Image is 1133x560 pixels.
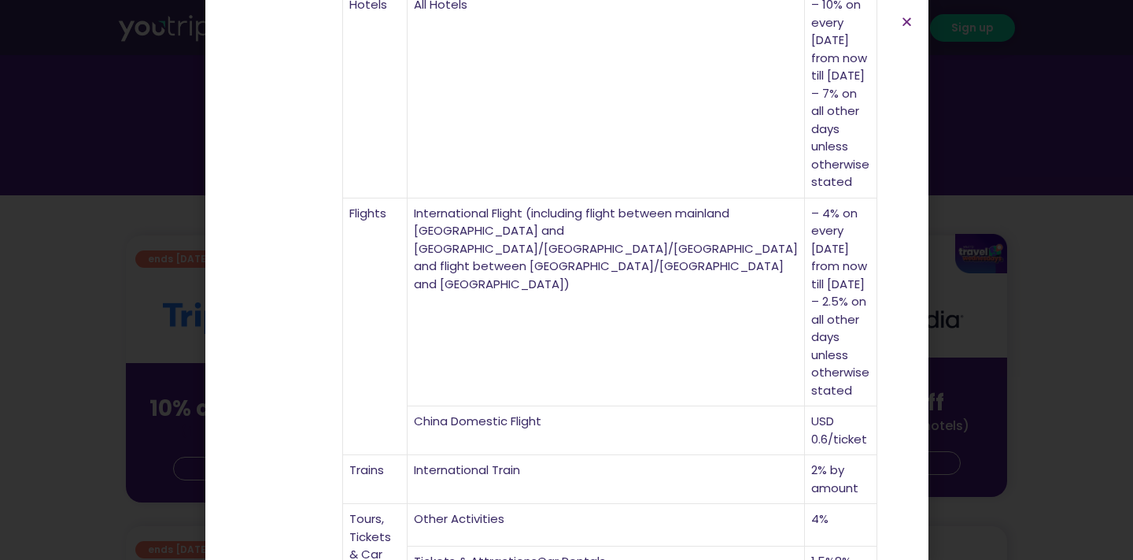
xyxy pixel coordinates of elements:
[901,16,913,28] a: Close
[343,455,408,504] td: Trains
[805,198,877,407] td: – 4% on every [DATE] from now till [DATE] – 2.5% on all other days unless otherwise stated
[408,406,805,455] td: China Domestic Flight
[408,198,805,407] td: International Flight (including flight between mainland [GEOGRAPHIC_DATA] and [GEOGRAPHIC_DATA]/[...
[408,455,805,504] td: International Train
[805,406,877,455] td: USD 0.6/ticket
[805,504,877,547] td: 4%
[343,198,408,456] td: Flights
[805,455,877,504] td: 2% by amount
[408,504,805,547] td: Other Activities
